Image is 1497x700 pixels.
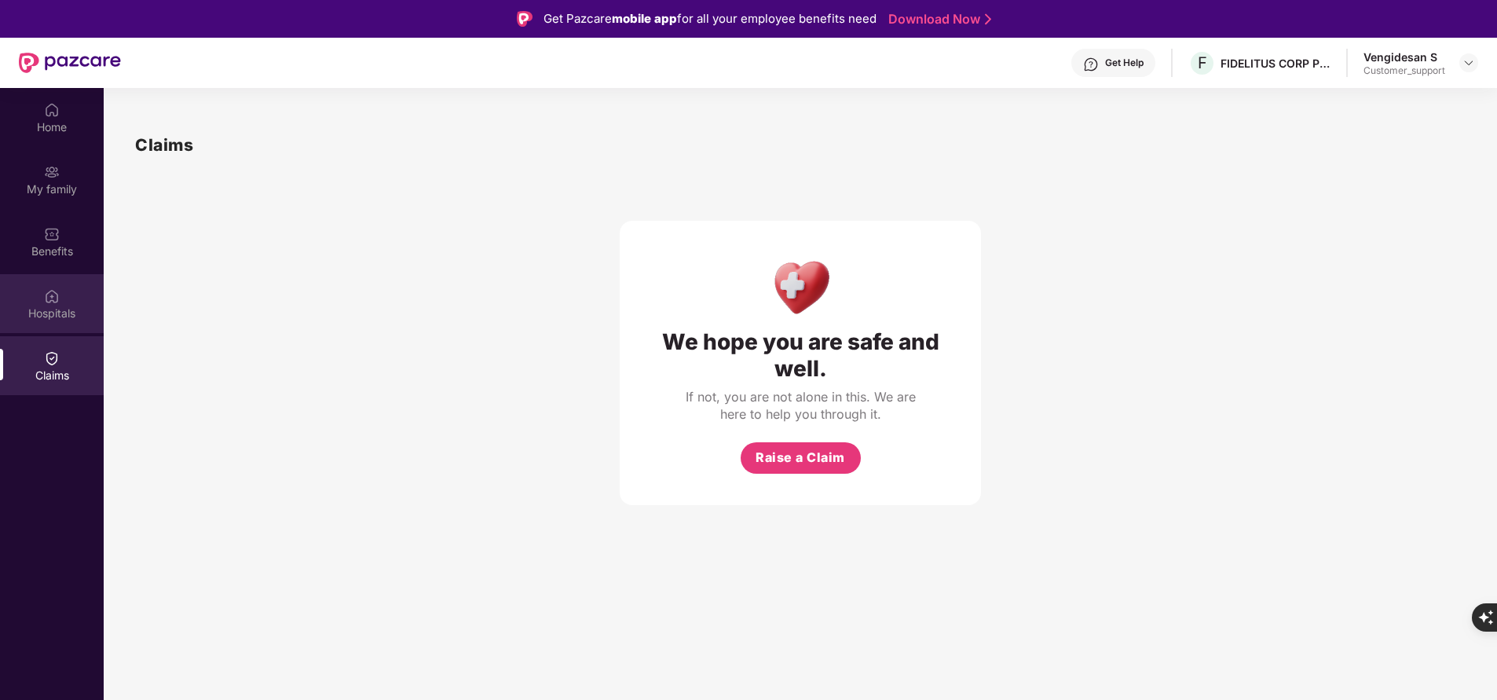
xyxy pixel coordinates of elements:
[1363,49,1445,64] div: Vengidesan S
[44,102,60,118] img: svg+xml;base64,PHN2ZyBpZD0iSG9tZSIgeG1sbnM9Imh0dHA6Ly93d3cudzMub3JnLzIwMDAvc3ZnIiB3aWR0aD0iMjAiIG...
[767,252,835,321] img: Health Care
[756,448,845,467] span: Raise a Claim
[517,11,533,27] img: Logo
[19,53,121,73] img: New Pazcare Logo
[651,328,950,382] div: We hope you are safe and well.
[135,132,193,158] h1: Claims
[1462,57,1475,69] img: svg+xml;base64,PHN2ZyBpZD0iRHJvcGRvd24tMzJ4MzIiIHhtbG5zPSJodHRwOi8vd3d3LnczLm9yZy8yMDAwL3N2ZyIgd2...
[1198,53,1207,72] span: F
[683,388,918,423] div: If not, you are not alone in this. We are here to help you through it.
[612,11,677,26] strong: mobile app
[1083,57,1099,72] img: svg+xml;base64,PHN2ZyBpZD0iSGVscC0zMngzMiIgeG1sbnM9Imh0dHA6Ly93d3cudzMub3JnLzIwMDAvc3ZnIiB3aWR0aD...
[1363,64,1445,77] div: Customer_support
[44,226,60,242] img: svg+xml;base64,PHN2ZyBpZD0iQmVuZWZpdHMiIHhtbG5zPSJodHRwOi8vd3d3LnczLm9yZy8yMDAwL3N2ZyIgd2lkdGg9Ij...
[44,164,60,180] img: svg+xml;base64,PHN2ZyB3aWR0aD0iMjAiIGhlaWdodD0iMjAiIHZpZXdCb3g9IjAgMCAyMCAyMCIgZmlsbD0ibm9uZSIgeG...
[44,350,60,366] img: svg+xml;base64,PHN2ZyBpZD0iQ2xhaW0iIHhtbG5zPSJodHRwOi8vd3d3LnczLm9yZy8yMDAwL3N2ZyIgd2lkdGg9IjIwIi...
[544,9,877,28] div: Get Pazcare for all your employee benefits need
[888,11,986,27] a: Download Now
[985,11,991,27] img: Stroke
[1105,57,1144,69] div: Get Help
[44,288,60,304] img: svg+xml;base64,PHN2ZyBpZD0iSG9zcGl0YWxzIiB4bWxucz0iaHR0cDovL3d3dy53My5vcmcvMjAwMC9zdmciIHdpZHRoPS...
[1221,56,1330,71] div: FIDELITUS CORP PROPERTY SERVICES PRIVATE LIMITED
[741,442,861,474] button: Raise a Claim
